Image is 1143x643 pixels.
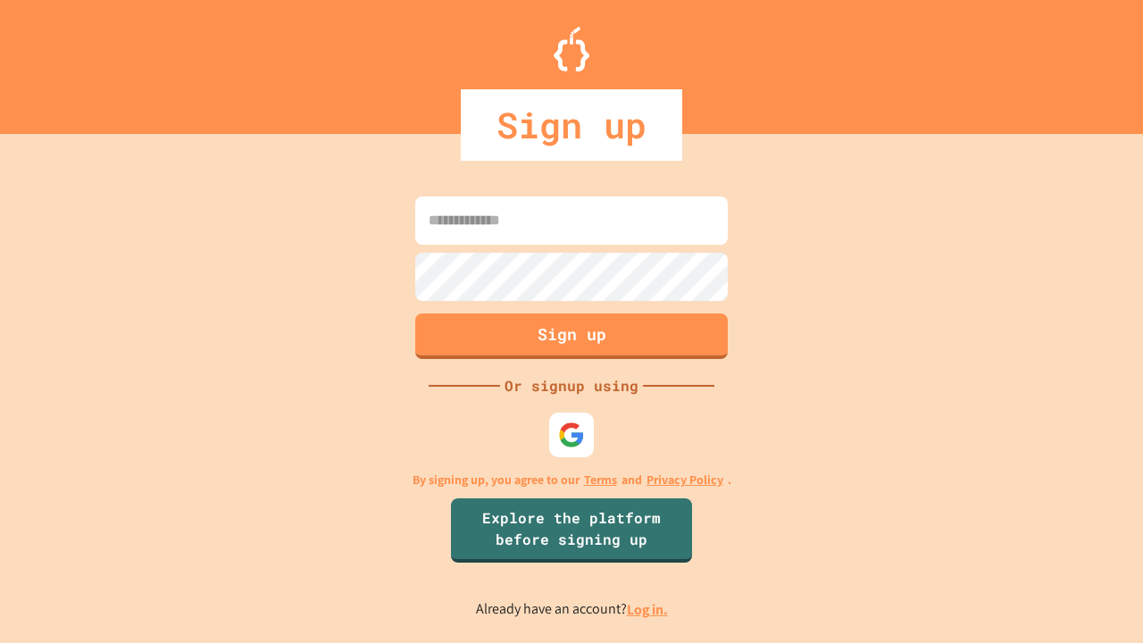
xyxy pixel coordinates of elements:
[647,471,723,489] a: Privacy Policy
[415,313,728,359] button: Sign up
[461,89,682,161] div: Sign up
[413,471,731,489] p: By signing up, you agree to our and .
[627,600,668,619] a: Log in.
[584,471,617,489] a: Terms
[554,27,589,71] img: Logo.svg
[451,498,692,563] a: Explore the platform before signing up
[500,375,643,397] div: Or signup using
[558,422,585,448] img: google-icon.svg
[476,598,668,621] p: Already have an account?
